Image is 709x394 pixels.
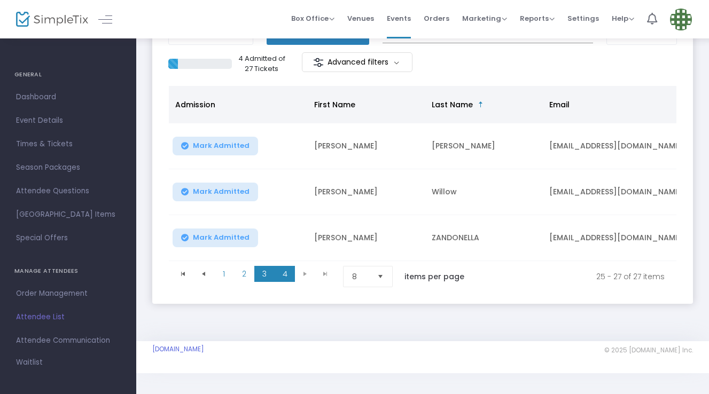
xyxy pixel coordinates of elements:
[175,99,215,110] span: Admission
[424,5,449,32] span: Orders
[520,13,555,23] span: Reports
[199,270,208,278] span: Go to the previous page
[16,231,120,245] span: Special Offers
[16,334,120,348] span: Attendee Communication
[487,266,665,287] kendo-pager-info: 25 - 27 of 27 items
[313,57,324,68] img: filter
[291,13,334,23] span: Box Office
[16,310,120,324] span: Attendee List
[352,271,369,282] span: 8
[347,5,374,32] span: Venues
[462,13,507,23] span: Marketing
[173,266,193,282] span: Go to the first page
[308,123,425,169] td: [PERSON_NAME]
[16,357,43,368] span: Waitlist
[308,169,425,215] td: [PERSON_NAME]
[432,99,473,110] span: Last Name
[173,183,258,201] button: Mark Admitted
[236,53,287,74] p: 4 Admitted of 27 Tickets
[404,271,464,282] label: items per page
[16,287,120,301] span: Order Management
[173,228,258,247] button: Mark Admitted
[543,169,703,215] td: [EMAIL_ADDRESS][DOMAIN_NAME]
[543,215,703,261] td: [EMAIL_ADDRESS][DOMAIN_NAME]
[214,266,234,282] span: Page 1
[193,141,250,150] span: Mark Admitted
[387,5,411,32] span: Events
[16,114,120,128] span: Event Details
[16,90,120,104] span: Dashboard
[16,208,120,222] span: [GEOGRAPHIC_DATA] Items
[612,13,634,23] span: Help
[16,137,120,151] span: Times & Tickets
[425,123,543,169] td: [PERSON_NAME]
[314,99,355,110] span: First Name
[477,100,485,109] span: Sortable
[373,266,388,287] button: Select
[275,266,295,282] span: Page 4
[169,86,676,261] div: Data table
[14,64,122,85] h4: GENERAL
[16,184,120,198] span: Attendee Questions
[425,215,543,261] td: ZANDONELLA
[543,123,703,169] td: [EMAIL_ADDRESS][DOMAIN_NAME]
[193,266,214,282] span: Go to the previous page
[254,266,275,282] span: Page 3
[604,346,693,354] span: © 2025 [DOMAIN_NAME] Inc.
[173,137,258,155] button: Mark Admitted
[16,161,120,175] span: Season Packages
[14,261,122,282] h4: MANAGE ATTENDEES
[425,169,543,215] td: Willow
[567,5,599,32] span: Settings
[193,233,250,242] span: Mark Admitted
[302,52,412,72] m-button: Advanced filters
[308,215,425,261] td: [PERSON_NAME]
[234,266,254,282] span: Page 2
[152,345,204,353] a: [DOMAIN_NAME]
[193,187,250,196] span: Mark Admitted
[549,99,570,110] span: Email
[179,270,188,278] span: Go to the first page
